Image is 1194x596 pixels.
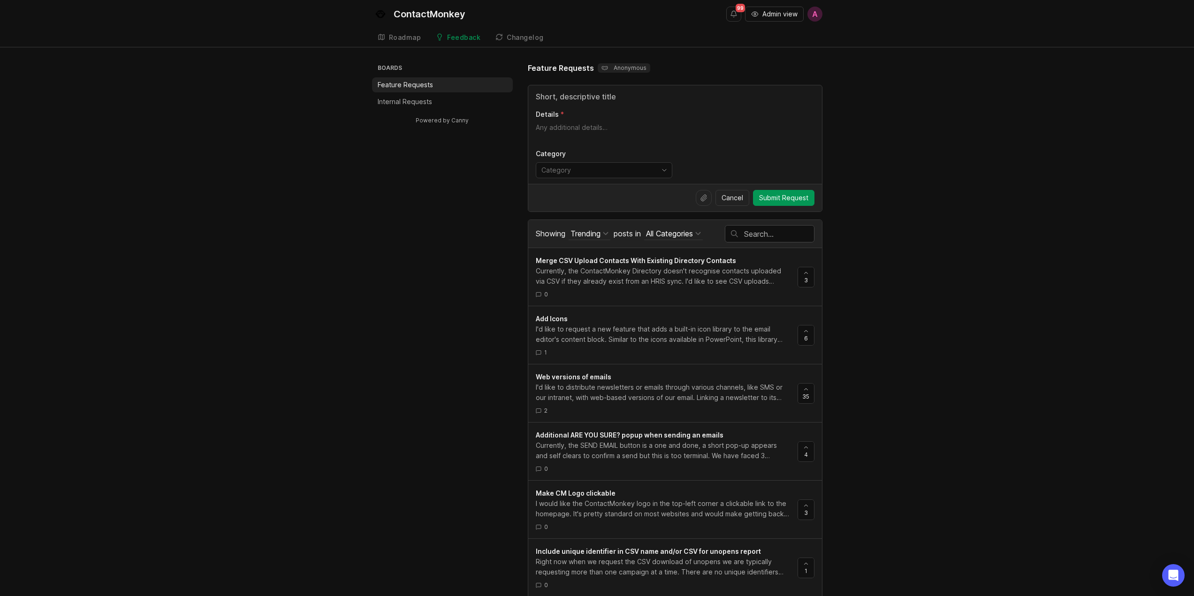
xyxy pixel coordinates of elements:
[762,9,798,19] span: Admin view
[389,34,421,41] div: Roadmap
[544,348,547,356] span: 1
[805,567,807,575] span: 1
[802,392,809,400] span: 35
[430,28,486,47] a: Feedback
[657,166,672,174] svg: toggle icon
[507,34,544,41] div: Changelog
[726,7,741,22] button: Notifications
[536,488,798,531] a: Make CM Logo clickableI would like the ContactMonkey logo in the top-left corner a clickable link...
[536,372,798,415] a: Web versions of emailsI'd like to distribute newsletters or emails through various channels, like...
[570,228,601,239] div: Trending
[812,8,818,20] span: A
[1162,564,1185,587] div: Open Intercom Messenger
[744,229,814,239] input: Search…
[536,315,568,323] span: Add Icons
[536,431,723,439] span: Additional ARE YOU SURE? popup when sending an emails
[536,382,790,403] div: I'd like to distribute newsletters or emails through various channels, like SMS or our intranet, ...
[798,558,814,578] button: 1
[569,227,610,240] button: Showing
[804,451,808,459] span: 4
[394,9,465,19] div: ContactMonkey
[798,325,814,346] button: 6
[536,123,814,142] textarea: Details
[536,557,790,577] div: Right now when we request the CSV download of unopens we are typically requesting more than one c...
[490,28,549,47] a: Changelog
[541,165,656,175] input: Category
[376,62,513,75] h3: Boards
[447,34,480,41] div: Feedback
[736,4,745,12] span: 99
[536,430,798,473] a: Additional ARE YOU SURE? popup when sending an emailsCurrently, the SEND EMAIL button is a one an...
[798,499,814,520] button: 3
[536,149,672,158] p: Category
[536,489,616,497] span: Make CM Logo clickable
[804,334,808,342] span: 6
[536,229,565,238] span: Showing
[798,267,814,287] button: 3
[536,110,559,119] p: Details
[536,162,672,178] div: toggle menu
[614,229,641,238] span: posts in
[536,547,761,555] span: Include unique identifier in CSV name and/or CSV for unopens report
[414,115,470,126] a: Powered by Canny
[745,7,804,22] button: Admin view
[536,373,611,381] span: Web versions of emails
[378,97,432,106] p: Internal Requests
[644,227,703,240] button: posts in
[715,190,749,206] button: Cancel
[722,193,743,203] span: Cancel
[536,324,790,345] div: I'd like to request a new feature that adds a built-in icon library to the email editor's content...
[378,80,433,90] p: Feature Requests
[536,314,798,356] a: Add IconsI'd like to request a new feature that adds a built-in icon library to the email editor'...
[536,257,736,264] span: Merge CSV Upload Contacts With Existing Directory Contacts
[544,581,548,589] span: 0
[536,256,798,298] a: Merge CSV Upload Contacts With Existing Directory ContactsCurrently, the ContactMonkey Directory ...
[372,77,513,92] a: Feature Requests
[646,228,693,239] div: All Categories
[544,465,548,473] span: 0
[798,383,814,404] button: 35
[536,498,790,519] div: I would like the ContactMonkey logo in the top-left corner a clickable link to the homepage. It's...
[544,407,548,415] span: 2
[372,28,427,47] a: Roadmap
[804,509,808,517] span: 3
[372,94,513,109] a: Internal Requests
[536,546,798,589] a: Include unique identifier in CSV name and/or CSV for unopens reportRight now when we request the ...
[601,64,646,72] p: Anonymous
[536,266,790,287] div: Currently, the ContactMonkey Directory doesn't recognise contacts uploaded via CSV if they alread...
[798,441,814,462] button: 4
[528,62,594,74] h1: Feature Requests
[807,7,822,22] button: A
[536,91,814,102] input: Title
[759,193,808,203] span: Submit Request
[544,290,548,298] span: 0
[372,6,389,23] img: ContactMonkey logo
[753,190,814,206] button: Submit Request
[544,523,548,531] span: 0
[536,440,790,461] div: Currently, the SEND EMAIL button is a one and done, a short pop-up appears and self clears to con...
[804,276,808,284] span: 3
